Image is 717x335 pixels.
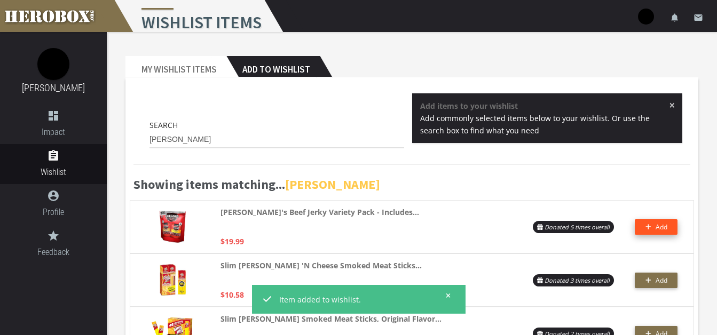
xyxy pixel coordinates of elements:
[545,223,610,231] i: Donated 5 times overall
[160,264,186,296] img: 81yNT-ViRZL._AC_UL320_.jpg
[149,131,404,148] input: Socks, beef jerky, deodorant, coffee...
[656,276,667,285] span: Add
[220,206,419,218] strong: [PERSON_NAME]'s Beef Jerky Variety Pack - Includes...
[133,176,380,193] b: Showing items matching...
[412,93,683,154] div: Add items to your wishlist
[47,149,60,162] i: assignment
[220,289,244,301] p: $10.58
[220,259,422,272] strong: Slim [PERSON_NAME] 'N Cheese Smoked Meat Sticks...
[125,56,226,77] h2: My Wishlist Items
[670,13,680,22] i: notifications
[37,48,69,80] img: image
[694,13,703,22] i: email
[635,219,677,235] button: Add
[226,56,320,77] h2: Add to Wishlist
[220,235,244,248] p: $19.99
[220,313,442,325] strong: Slim [PERSON_NAME] Smoked Meat Sticks, Original Flavor...
[149,119,178,131] label: Search
[638,9,654,25] img: user-image
[22,82,85,93] a: [PERSON_NAME]
[160,211,186,243] img: 61M3eJY6tFL._AC_UL320_.jpg
[545,276,610,284] i: Donated 3 times overall
[285,176,380,193] b: [PERSON_NAME]
[669,100,675,110] span: ×
[420,101,518,111] strong: Add items to your wishlist
[420,113,650,135] span: Add commonly selected items below to your wishlist. Or use the search box to find what you need
[656,222,667,232] span: Add
[279,293,438,306] span: Item added to wishlist.
[635,273,677,288] button: Add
